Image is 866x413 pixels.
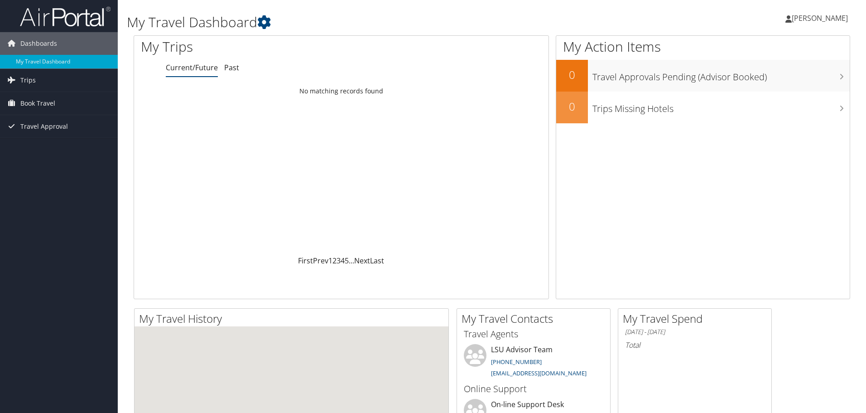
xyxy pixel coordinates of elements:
img: airportal-logo.png [20,6,111,27]
a: 1 [328,256,332,266]
a: 3 [337,256,341,266]
a: [PERSON_NAME] [785,5,857,32]
a: [PHONE_NUMBER] [491,358,542,366]
h2: My Travel Spend [623,311,771,326]
a: 5 [345,256,349,266]
a: Past [224,63,239,73]
span: Book Travel [20,92,55,115]
a: Last [370,256,384,266]
h6: Total [625,340,765,350]
a: Next [354,256,370,266]
a: Current/Future [166,63,218,73]
h3: Trips Missing Hotels [592,98,850,115]
h2: 0 [556,99,588,114]
span: [PERSON_NAME] [792,13,848,23]
h1: My Trips [141,37,369,56]
h3: Travel Approvals Pending (Advisor Booked) [592,66,850,83]
span: Travel Approval [20,115,68,138]
a: 2 [332,256,337,266]
h1: My Action Items [556,37,850,56]
a: 0Trips Missing Hotels [556,92,850,123]
a: Prev [313,256,328,266]
h3: Travel Agents [464,328,603,340]
h2: My Travel Contacts [462,311,610,326]
h1: My Travel Dashboard [127,13,614,32]
li: LSU Advisor Team [459,344,608,381]
a: 0Travel Approvals Pending (Advisor Booked) [556,60,850,92]
span: Dashboards [20,32,57,55]
h2: My Travel History [139,311,448,326]
h2: 0 [556,67,588,83]
a: [EMAIL_ADDRESS][DOMAIN_NAME] [491,369,587,377]
a: First [298,256,313,266]
h6: [DATE] - [DATE] [625,328,765,336]
a: 4 [341,256,345,266]
span: … [349,256,354,266]
h3: Online Support [464,383,603,395]
td: No matching records found [134,83,548,99]
span: Trips [20,69,36,92]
